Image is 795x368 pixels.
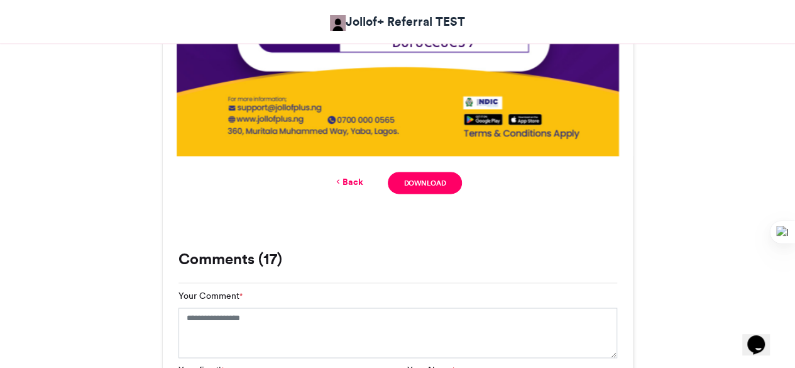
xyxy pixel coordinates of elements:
a: Back [333,176,363,189]
iframe: chat widget [742,318,782,355]
h3: Comments (17) [178,252,617,267]
img: Jollof+ Referral TEST [330,15,346,31]
a: Jollof+ Referral TEST [330,13,465,31]
a: Download [388,172,461,194]
label: Your Comment [178,289,243,303]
